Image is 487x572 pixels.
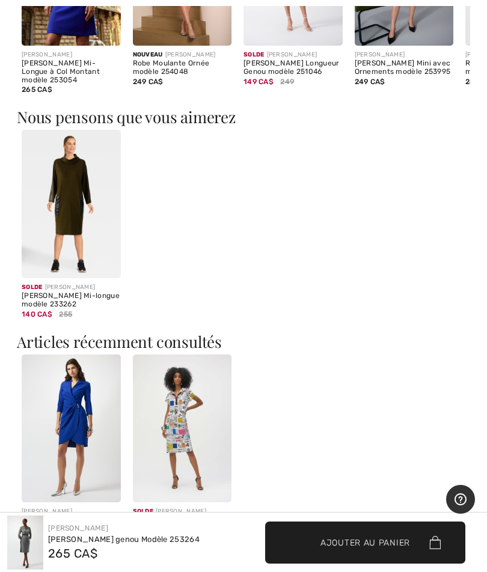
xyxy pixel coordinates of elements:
span: 255 [59,309,72,320]
span: Solde [243,47,265,58]
div: [PERSON_NAME] Mi-Longue à Col Montant modèle 253054 [22,59,121,84]
div: [PERSON_NAME] [355,50,454,59]
img: Robe Portefeuille Mi-longue modèle 253131 [22,354,121,503]
img: Robe Droite Mi-longue modèle 233262 [22,130,121,278]
span: 249 [280,76,294,87]
h3: Nous pensons que vous aimerez [17,109,470,125]
div: Robe Moulante Ornée modèle 254048 [133,59,232,76]
div: [PERSON_NAME] [22,283,121,292]
img: Robe Chemise Mi-longue modèle 252186 [133,354,232,503]
h3: Articles récemment consultés [17,334,470,350]
div: [PERSON_NAME] [243,50,343,59]
div: [PERSON_NAME] Mini avec Ornements modèle 253995 [355,59,454,76]
div: [PERSON_NAME] [22,50,121,59]
button: Ajouter au panier [265,522,465,564]
span: Ajouter au panier [320,536,410,549]
div: [PERSON_NAME] [22,507,121,516]
span: Nouveau [133,51,163,58]
div: [PERSON_NAME] [133,50,232,59]
div: [PERSON_NAME] genou Modèle 253264 [48,534,200,546]
span: 149 CA$ [243,73,274,86]
span: 249 CA$ [355,78,385,86]
div: [PERSON_NAME] Mi-longue modèle 233262 [22,292,121,309]
img: Bag.svg [429,536,441,549]
span: Solde [133,504,154,515]
span: 265 CA$ [22,85,52,94]
div: [PERSON_NAME] Longueur Genou modèle 251046 [243,59,343,76]
iframe: Ouvre un widget dans lequel vous pouvez trouver plus d’informations [446,485,475,515]
div: [PERSON_NAME] [133,507,232,516]
img: Robe Fourreau Genou mod&egrave;le 253264 [7,516,43,570]
span: Solde [22,279,43,291]
span: 265 CA$ [48,546,97,561]
span: 249 CA$ [133,78,164,86]
span: 140 CA$ [22,306,52,318]
a: [PERSON_NAME] [48,524,108,532]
